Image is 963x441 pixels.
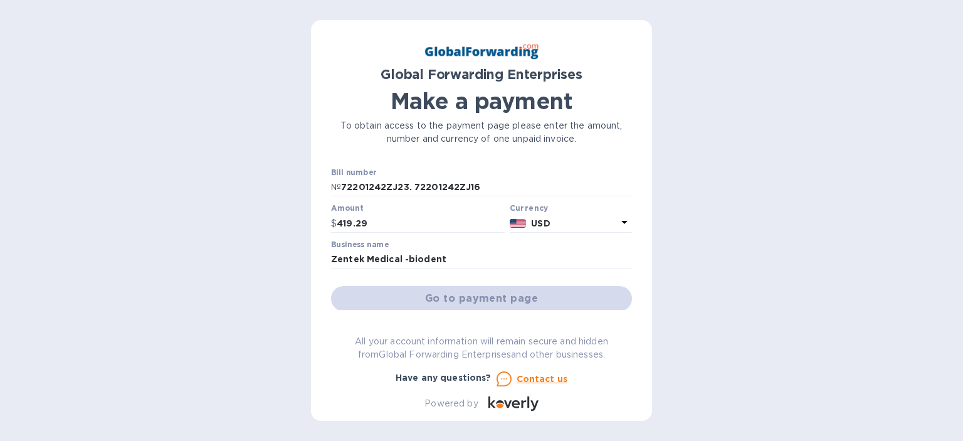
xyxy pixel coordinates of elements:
[331,88,632,114] h1: Make a payment
[331,119,632,146] p: To obtain access to the payment page please enter the amount, number and currency of one unpaid i...
[331,335,632,361] p: All your account information will remain secure and hidden from Global Forwarding Enterprises and...
[381,66,582,82] b: Global Forwarding Enterprises
[424,397,478,410] p: Powered by
[510,219,527,228] img: USD
[396,373,492,383] b: Have any questions?
[331,205,363,213] label: Amount
[331,217,337,230] p: $
[341,178,632,197] input: Enter bill number
[331,181,341,194] p: №
[331,241,389,248] label: Business name
[337,214,505,233] input: 0.00
[517,374,568,384] u: Contact us
[510,203,549,213] b: Currency
[331,169,376,176] label: Bill number
[331,250,632,269] input: Enter business name
[531,218,550,228] b: USD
